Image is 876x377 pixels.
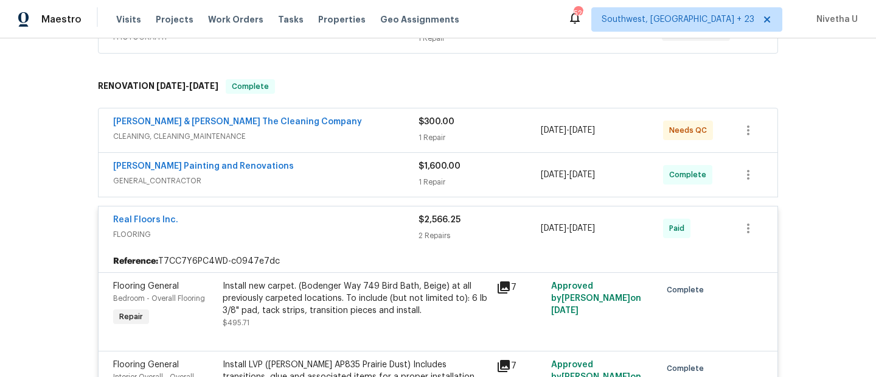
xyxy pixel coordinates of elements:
[156,13,193,26] span: Projects
[669,124,712,136] span: Needs QC
[380,13,459,26] span: Geo Assignments
[113,118,362,126] a: [PERSON_NAME] & [PERSON_NAME] The Cleaning Company
[41,13,82,26] span: Maestro
[667,362,709,375] span: Complete
[113,130,419,143] span: CLEANING, CLEANING_MAINTENANCE
[419,118,454,126] span: $300.00
[114,311,148,323] span: Repair
[419,132,541,144] div: 1 Repair
[419,216,461,224] span: $2,566.25
[812,13,858,26] span: Nivetha U
[99,250,777,272] div: T7CC7Y6PC4WD-c0947e7dc
[156,82,186,90] span: [DATE]
[223,319,249,326] span: $495.71
[113,361,179,369] span: Flooring General
[113,295,205,302] span: Bedroom - Overall Flooring
[602,13,754,26] span: Southwest, [GEOGRAPHIC_DATA] + 23
[496,359,544,373] div: 7
[113,255,158,267] b: Reference:
[418,32,540,44] div: 1 Repair
[541,126,566,135] span: [DATE]
[419,176,541,188] div: 1 Repair
[541,171,566,179] span: [DATE]
[667,284,709,296] span: Complete
[113,282,179,291] span: Flooring General
[208,13,263,26] span: Work Orders
[98,79,218,94] h6: RENOVATION
[541,222,595,234] span: -
[496,280,544,295] div: 7
[156,82,218,90] span: -
[113,162,294,171] a: [PERSON_NAME] Painting and Renovations
[569,171,595,179] span: [DATE]
[227,80,274,93] span: Complete
[551,282,641,315] span: Approved by [PERSON_NAME] on
[223,280,489,317] div: Install new carpet. (Bodenger Way 749 Bird Bath, Beige) at all previously carpeted locations. To ...
[669,222,689,234] span: Paid
[574,7,582,19] div: 520
[113,228,419,241] span: FLOORING
[419,230,541,242] div: 2 Repairs
[318,13,366,26] span: Properties
[551,306,579,315] span: [DATE]
[419,162,461,171] span: $1,600.00
[541,169,595,181] span: -
[278,15,304,24] span: Tasks
[189,82,218,90] span: [DATE]
[116,13,141,26] span: Visits
[94,67,782,106] div: RENOVATION [DATE]-[DATE]Complete
[113,175,419,187] span: GENERAL_CONTRACTOR
[541,124,595,136] span: -
[569,126,595,135] span: [DATE]
[669,169,711,181] span: Complete
[569,224,595,233] span: [DATE]
[113,216,178,224] a: Real Floors Inc.
[541,224,566,233] span: [DATE]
